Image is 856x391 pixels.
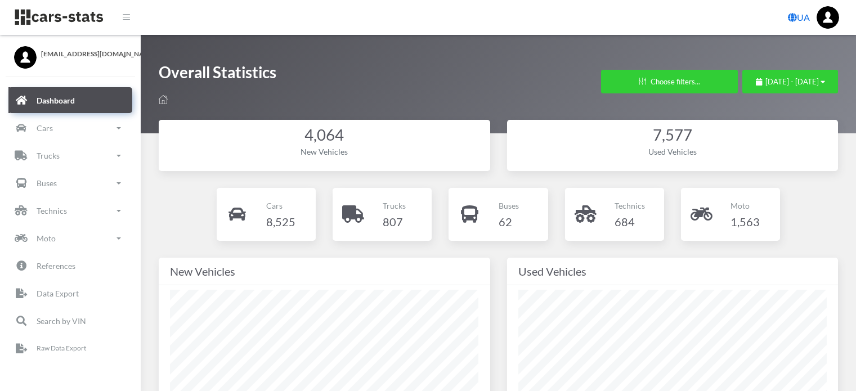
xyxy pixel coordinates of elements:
p: Raw Data Export [37,343,86,355]
p: Technics [615,199,645,213]
p: References [37,259,75,273]
a: Search by VIN [8,308,132,334]
a: Data Export [8,281,132,307]
p: Data Export [37,286,79,300]
span: [DATE] - [DATE] [765,77,819,86]
h4: 684 [615,213,645,231]
a: Dashboard [8,88,132,114]
p: Cars [37,121,53,135]
div: 4,064 [170,124,479,146]
a: Trucks [8,143,132,169]
p: Trucks [37,149,60,163]
p: Moto [730,199,760,213]
button: [DATE] - [DATE] [742,70,838,93]
div: Used Vehicles [518,262,827,280]
h4: 1,563 [730,213,760,231]
p: Moto [37,231,56,245]
div: New Vehicles [170,146,479,158]
a: Raw Data Export [8,336,132,362]
p: Dashboard [37,93,75,107]
img: navbar brand [14,8,104,26]
p: Trucks [383,199,406,213]
p: Technics [37,204,67,218]
h4: 8,525 [266,213,295,231]
div: New Vehicles [170,262,479,280]
p: Search by VIN [37,314,86,328]
a: Cars [8,115,132,141]
a: Moto [8,226,132,251]
a: UA [783,6,814,29]
h1: Overall Statistics [159,62,276,88]
a: References [8,253,132,279]
a: Buses [8,170,132,196]
span: [EMAIL_ADDRESS][DOMAIN_NAME] [41,49,127,59]
h4: 62 [499,213,519,231]
div: Used Vehicles [518,146,827,158]
a: Technics [8,198,132,224]
button: Choose filters... [601,70,738,93]
p: Buses [499,199,519,213]
p: Buses [37,176,57,190]
a: [EMAIL_ADDRESS][DOMAIN_NAME] [14,46,127,59]
h4: 807 [383,213,406,231]
p: Cars [266,199,295,213]
img: ... [817,6,839,29]
div: 7,577 [518,124,827,146]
